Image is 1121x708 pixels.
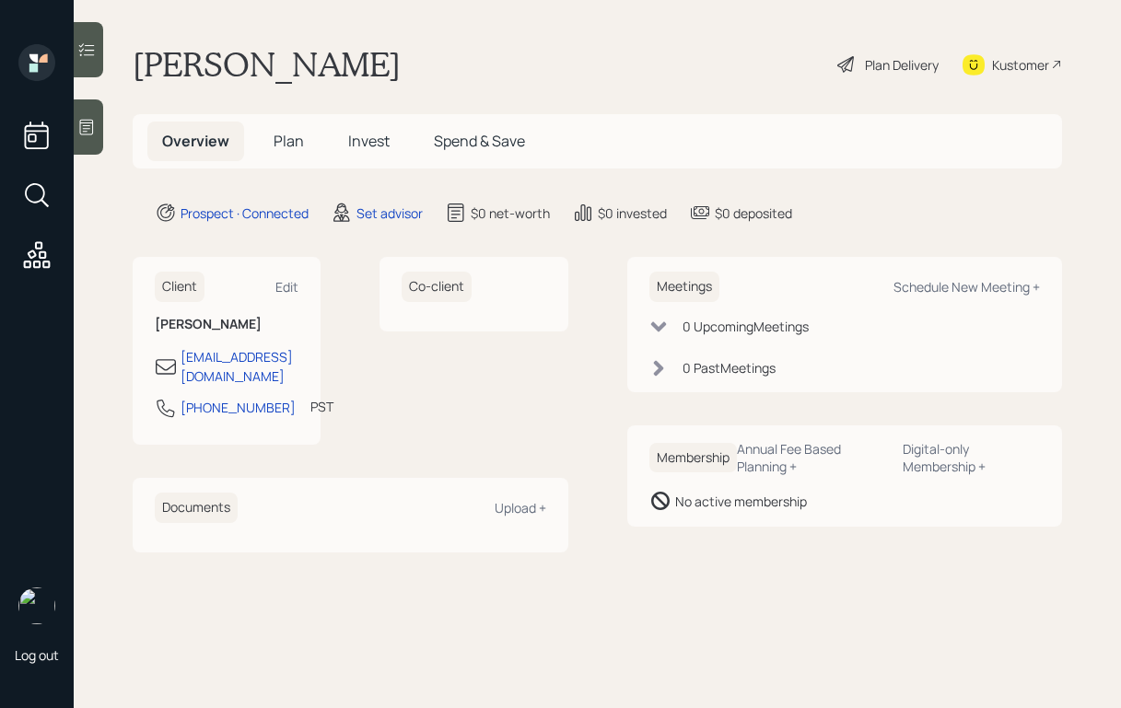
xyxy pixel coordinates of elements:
[992,55,1049,75] div: Kustomer
[181,203,309,223] div: Prospect · Connected
[893,278,1040,296] div: Schedule New Meeting +
[15,646,59,664] div: Log out
[348,131,390,151] span: Invest
[402,272,472,302] h6: Co-client
[434,131,525,151] span: Spend & Save
[275,278,298,296] div: Edit
[155,493,238,523] h6: Documents
[18,587,55,624] img: robby-grisanti-headshot.png
[155,317,298,332] h6: [PERSON_NAME]
[274,131,304,151] span: Plan
[181,398,296,417] div: [PHONE_NUMBER]
[675,492,807,511] div: No active membership
[737,440,888,475] div: Annual Fee Based Planning +
[162,131,229,151] span: Overview
[649,272,719,302] h6: Meetings
[683,358,776,377] div: 0 Past Meeting s
[903,440,1041,475] div: Digital-only Membership +
[181,347,298,386] div: [EMAIL_ADDRESS][DOMAIN_NAME]
[155,272,204,302] h6: Client
[865,55,939,75] div: Plan Delivery
[310,397,333,416] div: PST
[683,317,809,336] div: 0 Upcoming Meeting s
[471,203,550,223] div: $0 net-worth
[133,44,401,85] h1: [PERSON_NAME]
[495,499,546,516] div: Upload +
[598,203,667,223] div: $0 invested
[715,203,792,223] div: $0 deposited
[649,443,737,473] h6: Membership
[356,203,423,223] div: Set advisor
